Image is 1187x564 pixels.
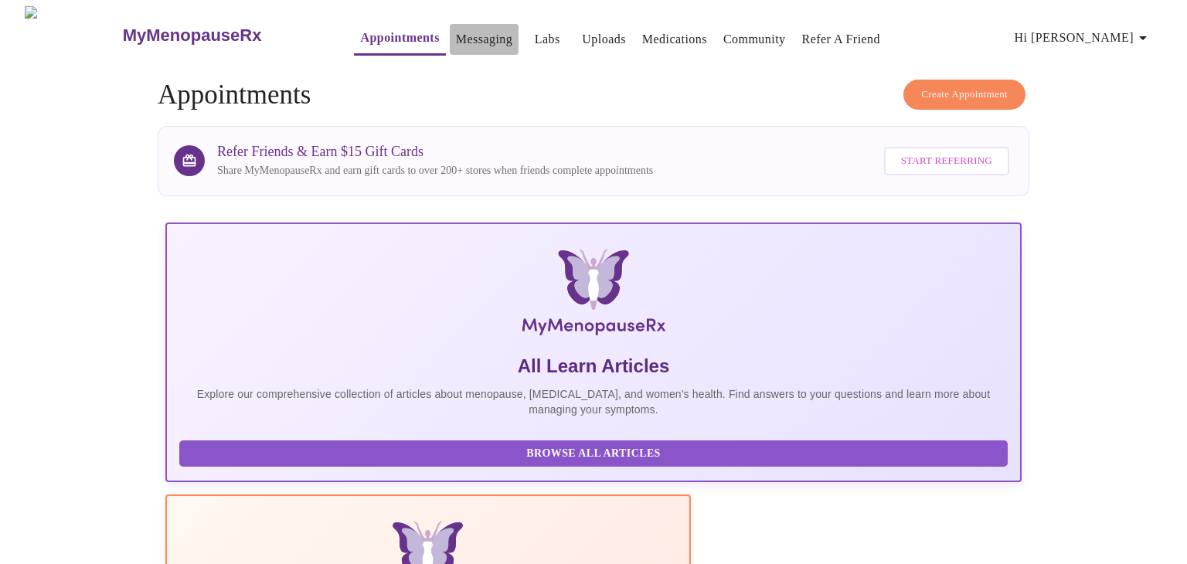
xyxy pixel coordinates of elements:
a: Uploads [582,29,626,50]
h4: Appointments [158,80,1029,110]
a: Labs [535,29,560,50]
h3: MyMenopauseRx [123,25,262,46]
span: Hi [PERSON_NAME] [1015,27,1152,49]
span: Browse All Articles [195,444,992,464]
a: MyMenopauseRx [121,8,323,63]
a: Messaging [456,29,512,50]
button: Community [717,24,792,55]
button: Hi [PERSON_NAME] [1008,22,1158,53]
a: Refer a Friend [802,29,881,50]
button: Medications [636,24,713,55]
h3: Refer Friends & Earn $15 Gift Cards [217,144,653,160]
img: MyMenopauseRx Logo [308,249,879,341]
a: Community [723,29,786,50]
button: Uploads [576,24,632,55]
a: Start Referring [880,139,1013,183]
a: Appointments [360,27,439,49]
span: Create Appointment [921,86,1008,104]
p: Explore our comprehensive collection of articles about menopause, [MEDICAL_DATA], and women's hea... [179,386,1008,417]
a: Medications [642,29,707,50]
button: Start Referring [884,147,1009,175]
button: Labs [522,24,572,55]
h5: All Learn Articles [179,354,1008,379]
span: Start Referring [901,152,992,170]
button: Browse All Articles [179,440,1008,467]
img: MyMenopauseRx Logo [25,6,121,64]
p: Share MyMenopauseRx and earn gift cards to over 200+ stores when friends complete appointments [217,163,653,178]
button: Messaging [450,24,519,55]
button: Refer a Friend [796,24,887,55]
button: Create Appointment [903,80,1025,110]
a: Browse All Articles [179,446,1012,459]
button: Appointments [354,22,445,56]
